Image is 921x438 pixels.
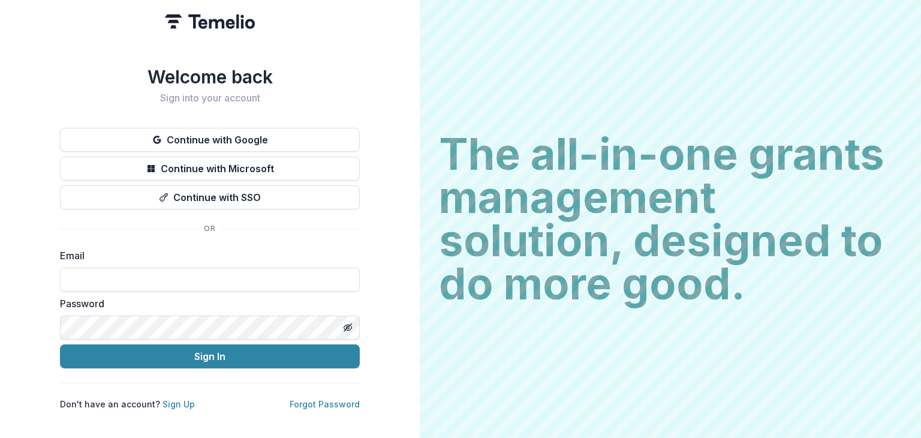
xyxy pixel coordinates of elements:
a: Forgot Password [290,399,360,409]
label: Password [60,296,353,311]
img: Temelio [165,14,255,29]
label: Email [60,248,353,263]
p: Don't have an account? [60,398,195,410]
button: Sign In [60,344,360,368]
h1: Welcome back [60,66,360,88]
h2: Sign into your account [60,92,360,104]
button: Continue with Google [60,128,360,152]
button: Toggle password visibility [338,318,357,337]
a: Sign Up [162,399,195,409]
button: Continue with Microsoft [60,157,360,181]
button: Continue with SSO [60,185,360,209]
